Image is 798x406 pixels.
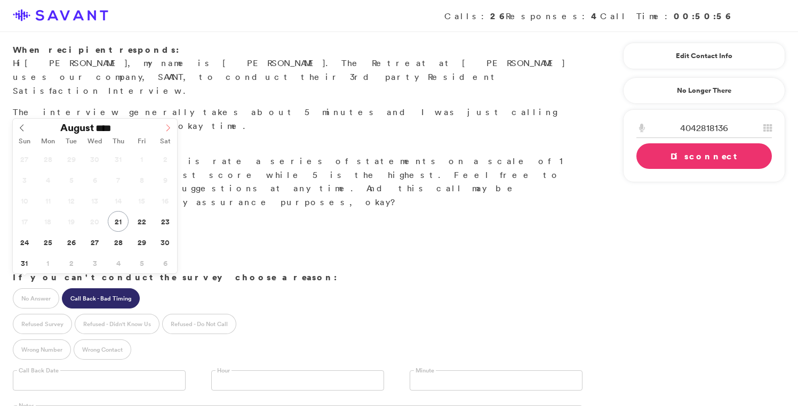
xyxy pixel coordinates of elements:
[13,288,59,308] label: No Answer
[37,211,58,232] span: August 18, 2025
[75,314,159,334] label: Refused - Didn't Know Us
[108,211,129,232] span: August 21, 2025
[490,10,506,22] strong: 26
[155,253,175,273] span: September 6, 2025
[60,123,94,133] span: August
[155,190,175,211] span: August 16, 2025
[155,211,175,232] span: August 23, 2025
[131,211,152,232] span: August 22, 2025
[61,253,82,273] span: September 2, 2025
[131,190,152,211] span: August 15, 2025
[14,232,35,253] span: August 24, 2025
[636,47,772,64] a: Edit Contact Info
[107,138,130,145] span: Thu
[623,77,785,104] a: No Longer There
[162,314,236,334] label: Refused - Do Not Call
[108,253,129,273] span: September 4, 2025
[131,253,152,273] span: September 5, 2025
[130,138,154,145] span: Fri
[108,169,129,190] span: August 7, 2025
[13,43,582,98] p: Hi , my name is [PERSON_NAME]. The Retreat at [PERSON_NAME] uses our company, SAVANT, to conduct ...
[14,190,35,211] span: August 10, 2025
[13,141,582,209] p: Great. What you'll do is rate a series of statements on a scale of 1 to 5. 1 is the lowest score ...
[25,58,127,68] span: [PERSON_NAME]
[14,211,35,232] span: August 17, 2025
[17,367,60,375] label: Call Back Date
[37,232,58,253] span: August 25, 2025
[14,169,35,190] span: August 3, 2025
[94,123,132,134] input: Year
[13,44,179,55] strong: When recipient responds:
[108,149,129,169] span: July 31, 2025
[13,271,337,283] strong: If you can't conduct the survey choose a reason:
[155,232,175,253] span: August 30, 2025
[37,253,58,273] span: September 1, 2025
[36,138,60,145] span: Mon
[37,190,58,211] span: August 11, 2025
[37,169,58,190] span: August 4, 2025
[131,169,152,190] span: August 8, 2025
[61,211,82,232] span: August 19, 2025
[84,211,105,232] span: August 20, 2025
[108,190,129,211] span: August 14, 2025
[37,149,58,169] span: July 28, 2025
[13,138,36,145] span: Sun
[61,232,82,253] span: August 26, 2025
[636,143,772,169] a: Disconnect
[62,288,140,308] label: Call Back - Bad Timing
[108,232,129,253] span: August 28, 2025
[83,138,107,145] span: Wed
[84,149,105,169] span: July 30, 2025
[61,149,82,169] span: July 29, 2025
[61,169,82,190] span: August 5, 2025
[14,149,35,169] span: July 27, 2025
[414,367,436,375] label: Minute
[131,232,152,253] span: August 29, 2025
[74,339,131,360] label: Wrong Contact
[591,10,600,22] strong: 4
[60,138,83,145] span: Tue
[216,367,232,375] label: Hour
[84,232,105,253] span: August 27, 2025
[14,253,35,273] span: August 31, 2025
[131,149,152,169] span: August 1, 2025
[154,138,177,145] span: Sat
[155,169,175,190] span: August 9, 2025
[84,253,105,273] span: September 3, 2025
[674,10,732,22] strong: 00:50:56
[13,314,72,334] label: Refused Survey
[84,169,105,190] span: August 6, 2025
[61,190,82,211] span: August 12, 2025
[13,339,71,360] label: Wrong Number
[155,149,175,169] span: August 2, 2025
[13,105,582,133] p: The interview generally takes about 5 minutes and I was just calling to see if now is an okay time.
[84,190,105,211] span: August 13, 2025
